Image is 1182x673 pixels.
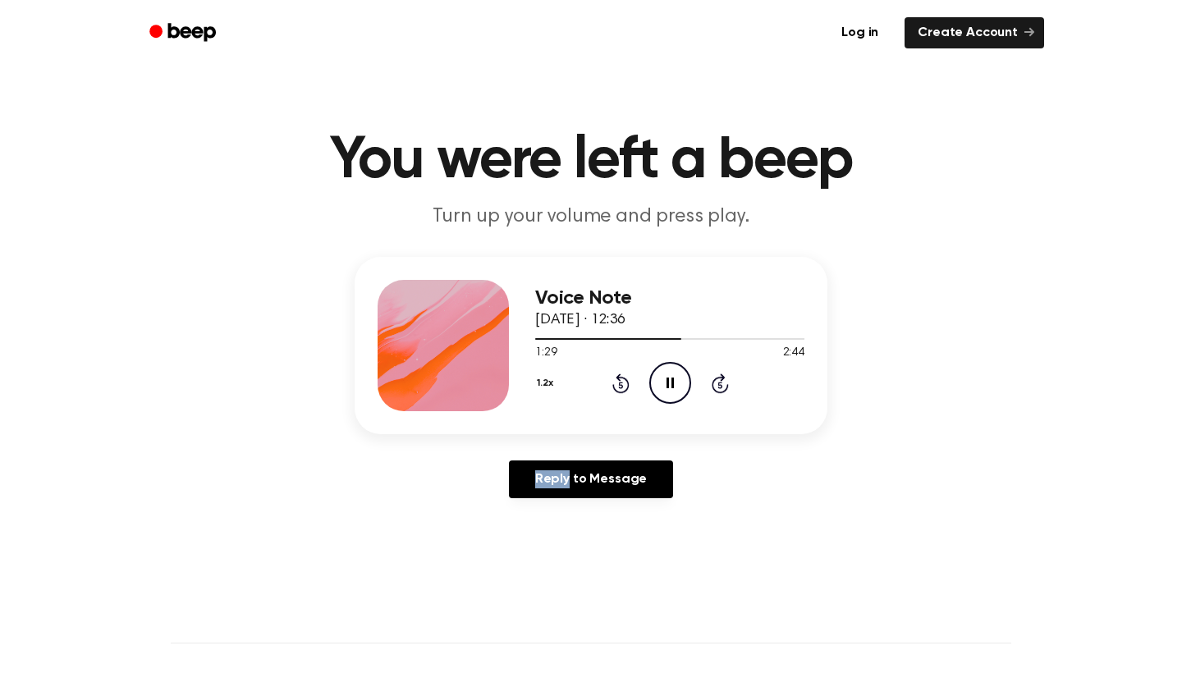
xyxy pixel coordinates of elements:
p: Turn up your volume and press play. [276,204,906,231]
h3: Voice Note [535,287,804,309]
a: Log in [825,14,895,52]
button: 1.2x [535,369,559,397]
a: Create Account [905,17,1044,48]
span: 2:44 [783,345,804,362]
span: 1:29 [535,345,557,362]
span: [DATE] · 12:36 [535,313,625,327]
a: Reply to Message [509,460,673,498]
h1: You were left a beep [171,131,1011,190]
a: Beep [138,17,231,49]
